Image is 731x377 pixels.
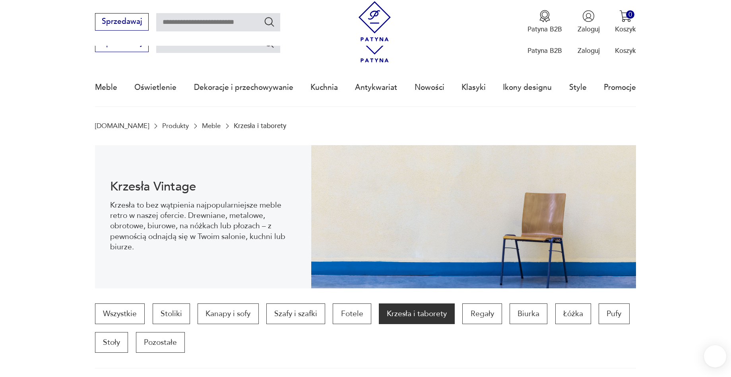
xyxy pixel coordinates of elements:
p: Krzesła i taborety [234,122,286,130]
p: Patyna B2B [527,46,562,55]
a: Krzesła i taborety [379,303,455,324]
a: Style [569,69,587,106]
p: Zaloguj [578,46,600,55]
img: Ikonka użytkownika [582,10,595,22]
button: Zaloguj [578,10,600,34]
div: 0 [626,10,634,19]
a: Promocje [604,69,636,106]
a: [DOMAIN_NAME] [95,122,149,130]
h1: Krzesła Vintage [110,181,296,192]
p: Zaloguj [578,25,600,34]
button: Sprzedawaj [95,13,149,31]
button: Szukaj [264,16,275,27]
p: Koszyk [615,46,636,55]
a: Regały [462,303,502,324]
a: Biurka [510,303,547,324]
a: Kuchnia [310,69,338,106]
img: bc88ca9a7f9d98aff7d4658ec262dcea.jpg [311,145,636,288]
p: Koszyk [615,25,636,34]
p: Patyna B2B [527,25,562,34]
a: Kanapy i sofy [198,303,258,324]
a: Nowości [415,69,444,106]
a: Pozostałe [136,332,185,353]
a: Sprzedawaj [95,41,149,47]
a: Meble [95,69,117,106]
a: Pufy [599,303,629,324]
a: Stoliki [153,303,190,324]
a: Produkty [162,122,189,130]
img: Ikona koszyka [619,10,632,22]
a: Wszystkie [95,303,145,324]
a: Ikona medaluPatyna B2B [527,10,562,34]
img: Ikona medalu [539,10,551,22]
button: Patyna B2B [527,10,562,34]
a: Sprzedawaj [95,19,149,25]
a: Stoły [95,332,128,353]
a: Fotele [333,303,371,324]
a: Klasyki [461,69,486,106]
a: Antykwariat [355,69,397,106]
a: Meble [202,122,221,130]
p: Krzesła to bez wątpienia najpopularniejsze meble retro w naszej ofercie. Drewniane, metalowe, obr... [110,200,296,253]
a: Dekoracje i przechowywanie [194,69,293,106]
img: Patyna - sklep z meblami i dekoracjami vintage [355,1,395,41]
a: Ikony designu [503,69,552,106]
a: Oświetlenie [134,69,176,106]
button: 0Koszyk [615,10,636,34]
a: Łóżka [555,303,591,324]
button: Szukaj [264,37,275,49]
iframe: Smartsupp widget button [704,345,726,367]
a: Szafy i szafki [266,303,325,324]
